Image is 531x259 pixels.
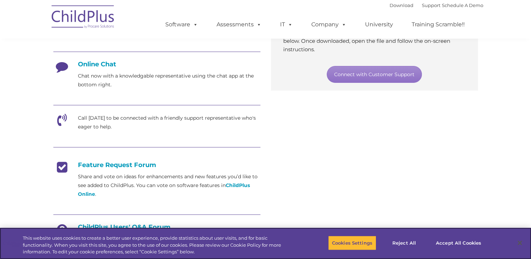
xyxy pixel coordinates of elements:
[382,235,426,250] button: Reject All
[304,18,353,32] a: Company
[512,235,527,251] button: Close
[53,60,260,68] h4: Online Chat
[327,66,422,83] a: Connect with Customer Support
[78,182,250,197] a: ChildPlus Online
[432,235,485,250] button: Accept All Cookies
[422,2,440,8] a: Support
[53,223,260,231] h4: ChildPlus Users' Q&A Forum
[48,0,118,35] img: ChildPlus by Procare Solutions
[78,72,260,89] p: Chat now with a knowledgable representative using the chat app at the bottom right.
[442,2,483,8] a: Schedule A Demo
[158,18,205,32] a: Software
[78,114,260,131] p: Call [DATE] to be connected with a friendly support representative who's eager to help.
[210,18,268,32] a: Assessments
[405,18,472,32] a: Training Scramble!!
[23,235,292,255] div: This website uses cookies to create a better user experience, provide statistics about user visit...
[78,172,260,199] p: Share and vote on ideas for enhancements and new features you’d like to see added to ChildPlus. Y...
[390,2,413,8] a: Download
[53,161,260,169] h4: Feature Request Forum
[328,235,376,250] button: Cookies Settings
[273,18,300,32] a: IT
[358,18,400,32] a: University
[390,2,483,8] font: |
